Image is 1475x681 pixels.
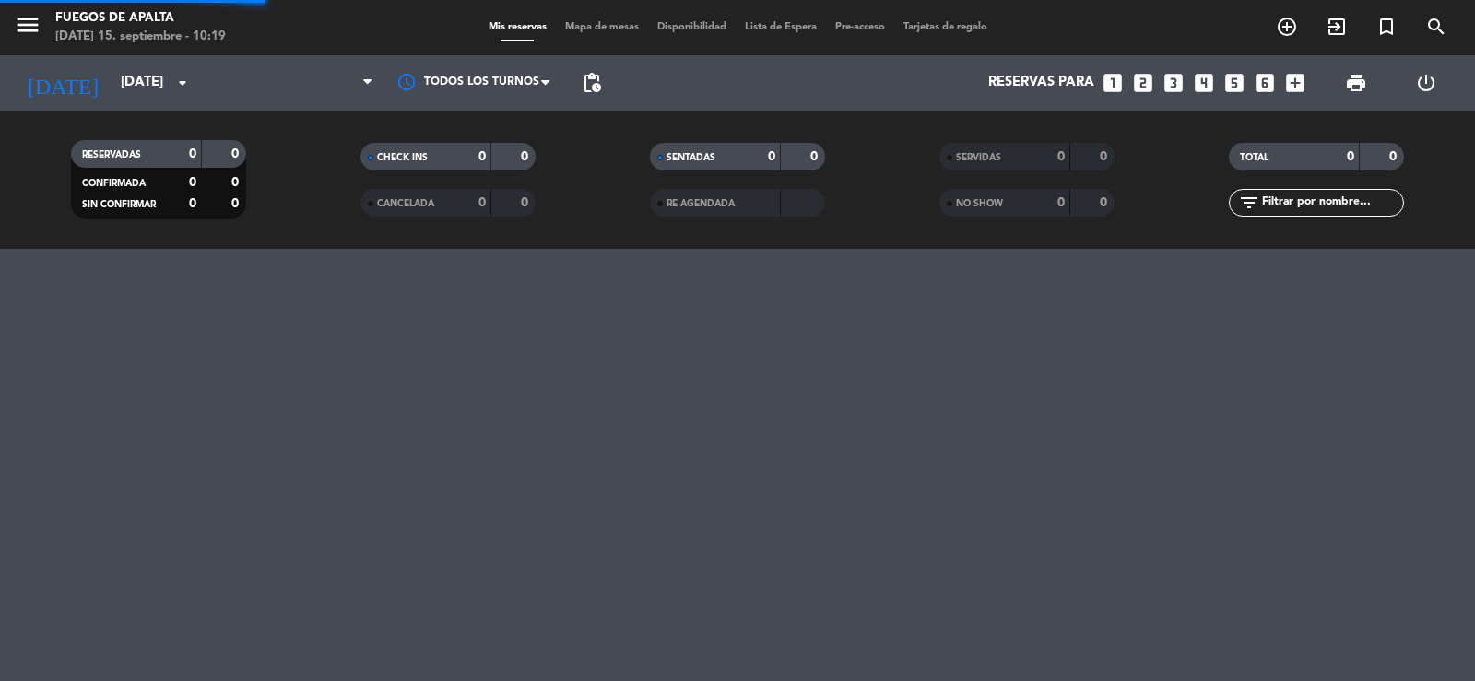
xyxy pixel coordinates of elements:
[988,75,1094,91] span: Reservas para
[14,63,112,103] i: [DATE]
[1415,72,1437,94] i: power_settings_new
[1389,150,1400,163] strong: 0
[231,197,242,210] strong: 0
[581,72,603,94] span: pending_actions
[1100,150,1111,163] strong: 0
[736,22,826,32] span: Lista de Espera
[956,153,1001,162] span: SERVIDAS
[1222,71,1246,95] i: looks_5
[1425,16,1447,38] i: search
[1375,16,1398,38] i: turned_in_not
[648,22,736,32] span: Disponibilidad
[55,28,226,46] div: [DATE] 15. septiembre - 10:19
[1057,150,1065,163] strong: 0
[521,150,532,163] strong: 0
[1347,150,1354,163] strong: 0
[82,150,141,159] span: RESERVADAS
[826,22,894,32] span: Pre-acceso
[1162,71,1186,95] i: looks_3
[479,22,556,32] span: Mis reservas
[1276,16,1298,38] i: add_circle_outline
[1391,55,1461,111] div: LOG OUT
[1283,71,1307,95] i: add_box
[377,199,434,208] span: CANCELADA
[189,147,196,160] strong: 0
[14,11,41,39] i: menu
[1101,71,1125,95] i: looks_one
[14,11,41,45] button: menu
[667,153,715,162] span: SENTADAS
[478,150,486,163] strong: 0
[768,150,775,163] strong: 0
[82,200,156,209] span: SIN CONFIRMAR
[1326,16,1348,38] i: exit_to_app
[556,22,648,32] span: Mapa de mesas
[1057,196,1065,209] strong: 0
[894,22,997,32] span: Tarjetas de regalo
[377,153,428,162] span: CHECK INS
[956,199,1003,208] span: NO SHOW
[667,199,735,208] span: RE AGENDADA
[1238,192,1260,214] i: filter_list
[55,9,226,28] div: Fuegos de Apalta
[810,150,821,163] strong: 0
[189,197,196,210] strong: 0
[521,196,532,209] strong: 0
[231,147,242,160] strong: 0
[1260,193,1403,213] input: Filtrar por nombre...
[82,179,146,188] span: CONFIRMADA
[478,196,486,209] strong: 0
[1131,71,1155,95] i: looks_two
[1240,153,1268,162] span: TOTAL
[1253,71,1277,95] i: looks_6
[1100,196,1111,209] strong: 0
[1192,71,1216,95] i: looks_4
[189,176,196,189] strong: 0
[1345,72,1367,94] span: print
[231,176,242,189] strong: 0
[171,72,194,94] i: arrow_drop_down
